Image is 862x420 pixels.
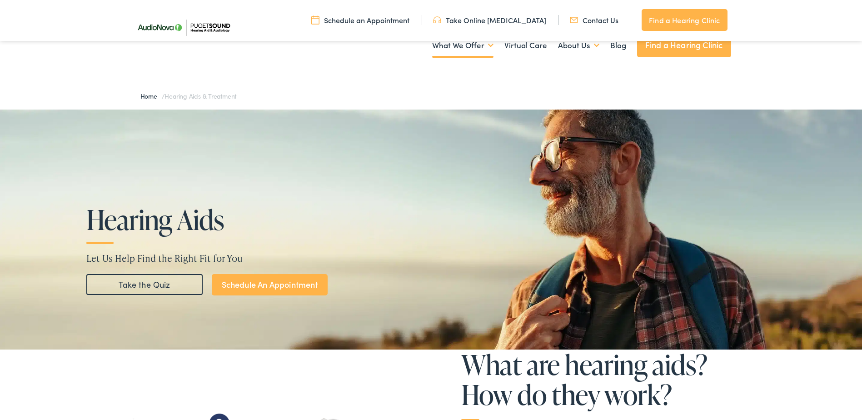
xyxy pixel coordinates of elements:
[311,15,409,25] a: Schedule an Appointment
[311,15,319,25] img: utility icon
[86,205,363,235] h1: Hearing Aids
[140,91,237,100] span: /
[140,91,162,100] a: Home
[642,9,727,31] a: Find a Hearing Clinic
[432,29,493,62] a: What We Offer
[433,15,441,25] img: utility icon
[610,29,626,62] a: Blog
[558,29,599,62] a: About Us
[504,29,547,62] a: Virtual Care
[212,274,328,295] a: Schedule An Appointment
[637,33,731,57] a: Find a Hearing Clinic
[86,251,776,265] p: Let Us Help Find the Right Fit for You
[570,15,618,25] a: Contact Us
[570,15,578,25] img: utility icon
[164,91,236,100] span: Hearing Aids & Treatment
[86,274,203,295] a: Take the Quiz
[433,15,546,25] a: Take Online [MEDICAL_DATA]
